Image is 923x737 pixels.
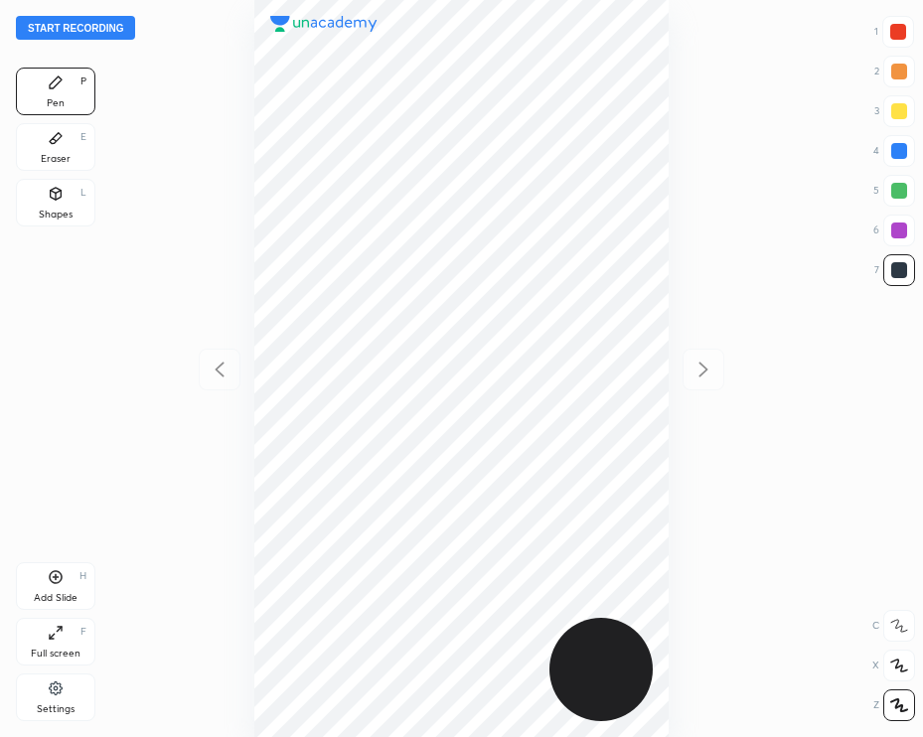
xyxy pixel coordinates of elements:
div: P [80,76,86,86]
button: Start recording [16,16,135,40]
img: logo.38c385cc.svg [270,16,378,32]
div: 1 [874,16,914,48]
div: 5 [873,175,915,207]
div: Eraser [41,154,71,164]
div: F [80,627,86,637]
div: H [79,571,86,581]
div: L [80,188,86,198]
div: 6 [873,215,915,246]
div: E [80,132,86,142]
div: Settings [37,704,75,714]
div: 7 [874,254,915,286]
div: Z [873,689,915,721]
div: 2 [874,56,915,87]
div: 4 [873,135,915,167]
div: Full screen [31,649,80,659]
div: C [872,610,915,642]
div: Add Slide [34,593,77,603]
div: X [872,650,915,681]
div: Shapes [39,210,73,220]
div: 3 [874,95,915,127]
div: Pen [47,98,65,108]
